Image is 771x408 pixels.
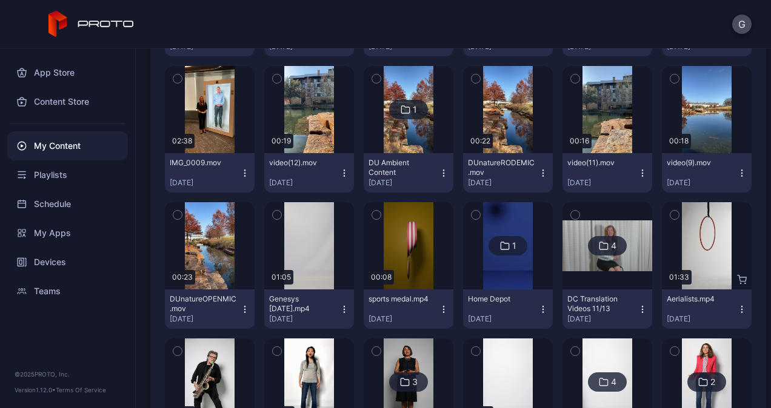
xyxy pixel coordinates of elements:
[269,314,339,324] div: [DATE]
[468,178,538,188] div: [DATE]
[468,314,538,324] div: [DATE]
[463,153,553,192] button: DUnatureRODEMIC.mov[DATE]
[567,158,634,168] div: video(11).mov
[562,289,652,329] button: DC Translation Videos 11/13[DATE]
[364,289,453,329] button: sports medal.mp4[DATE]
[170,294,236,314] div: DUnatureOPENMIC.mov
[264,289,354,329] button: Genesys [DATE].mp4[DATE]
[732,15,752,34] button: G
[412,377,418,387] div: 3
[512,240,516,251] div: 1
[667,178,737,188] div: [DATE]
[7,58,128,87] a: App Store
[7,248,128,277] a: Devices
[463,289,553,329] button: Home Depot[DATE]
[269,158,336,168] div: video(12).mov
[567,294,634,314] div: DC Translation Videos 11/13
[7,131,128,160] a: My Content
[7,87,128,116] a: Content Store
[7,189,128,219] a: Schedule
[710,377,715,387] div: 2
[264,153,354,192] button: video(12).mov[DATE]
[611,240,616,251] div: 4
[667,294,733,304] div: Aerialists.mp4
[170,158,236,168] div: IMG_0009.mov
[611,377,616,387] div: 4
[165,153,255,192] button: IMG_0009.mov[DATE]
[667,158,733,168] div: video(9).mov
[15,386,56,393] span: Version 1.12.0 •
[7,160,128,189] a: Playlists
[468,294,535,304] div: Home Depot
[56,386,106,393] a: Terms Of Service
[165,289,255,329] button: DUnatureOPENMIC.mov[DATE]
[170,178,240,188] div: [DATE]
[413,104,417,115] div: 1
[567,314,638,324] div: [DATE]
[7,277,128,306] a: Teams
[269,294,336,314] div: Genesys 12-4-24.mp4
[369,158,435,177] div: DU Ambient Content
[170,314,240,324] div: [DATE]
[662,153,752,192] button: video(9).mov[DATE]
[364,153,453,192] button: DU Ambient Content[DATE]
[369,314,439,324] div: [DATE]
[667,314,737,324] div: [DATE]
[567,178,638,188] div: [DATE]
[468,158,535,177] div: DUnatureRODEMIC.mov
[7,219,128,248] a: My Apps
[562,153,652,192] button: video(11).mov[DATE]
[15,369,121,379] div: © 2025 PROTO, Inc.
[369,178,439,188] div: [DATE]
[269,178,339,188] div: [DATE]
[662,289,752,329] button: Aerialists.mp4[DATE]
[369,294,435,304] div: sports medal.mp4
